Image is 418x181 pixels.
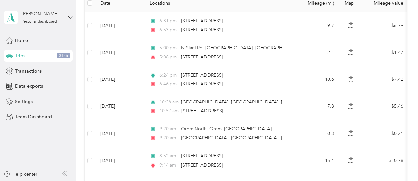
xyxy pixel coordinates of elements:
[296,120,339,147] td: 0.3
[362,39,408,66] td: $1.47
[181,18,223,24] span: [STREET_ADDRESS]
[362,147,408,174] td: $10.78
[159,152,178,160] span: 8:52 am
[22,11,63,17] div: [PERSON_NAME]
[95,93,144,120] td: [DATE]
[95,12,144,39] td: [DATE]
[181,27,223,33] span: [STREET_ADDRESS]
[159,99,178,106] span: 10:28 am
[159,125,178,133] span: 9:20 am
[296,66,339,93] td: 10.6
[296,39,339,66] td: 2.1
[181,153,223,159] span: [STREET_ADDRESS]
[15,113,52,120] span: Team Dashboard
[95,120,144,147] td: [DATE]
[15,83,43,90] span: Data exports
[95,66,144,93] td: [DATE]
[362,93,408,120] td: $5.46
[181,135,379,141] span: [GEOGRAPHIC_DATA], [GEOGRAPHIC_DATA], [GEOGRAPHIC_DATA], [GEOGRAPHIC_DATA]
[181,45,303,51] span: N Slant Rd, [GEOGRAPHIC_DATA], [GEOGRAPHIC_DATA]
[95,147,144,174] td: [DATE]
[181,108,223,114] span: [STREET_ADDRESS]
[95,39,144,66] td: [DATE]
[362,120,408,147] td: $0.21
[159,17,178,25] span: 6:31 pm
[181,99,379,105] span: [GEOGRAPHIC_DATA], [GEOGRAPHIC_DATA], [GEOGRAPHIC_DATA], [GEOGRAPHIC_DATA]
[296,147,339,174] td: 15.4
[159,54,178,61] span: 5:08 pm
[15,37,28,44] span: Home
[362,12,408,39] td: $6.79
[159,107,179,115] span: 10:57 am
[159,162,178,169] span: 9:14 am
[22,20,57,24] div: Personal dashboard
[181,72,223,78] span: [STREET_ADDRESS]
[181,126,272,132] span: Orem North, Orem, [GEOGRAPHIC_DATA]
[159,80,178,88] span: 6:46 pm
[181,81,223,87] span: [STREET_ADDRESS]
[159,134,178,142] span: 9:20 am
[4,171,37,178] button: Help center
[159,44,178,52] span: 5:00 pm
[15,68,42,75] span: Transactions
[57,53,70,59] span: 3146
[15,98,33,105] span: Settings
[159,72,178,79] span: 6:24 pm
[181,54,223,60] span: [STREET_ADDRESS]
[15,52,25,59] span: Trips
[181,162,223,168] span: [STREET_ADDRESS]
[362,66,408,93] td: $7.42
[296,12,339,39] td: 9.7
[159,26,178,34] span: 6:53 pm
[296,93,339,120] td: 7.8
[381,144,418,181] iframe: Everlance-gr Chat Button Frame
